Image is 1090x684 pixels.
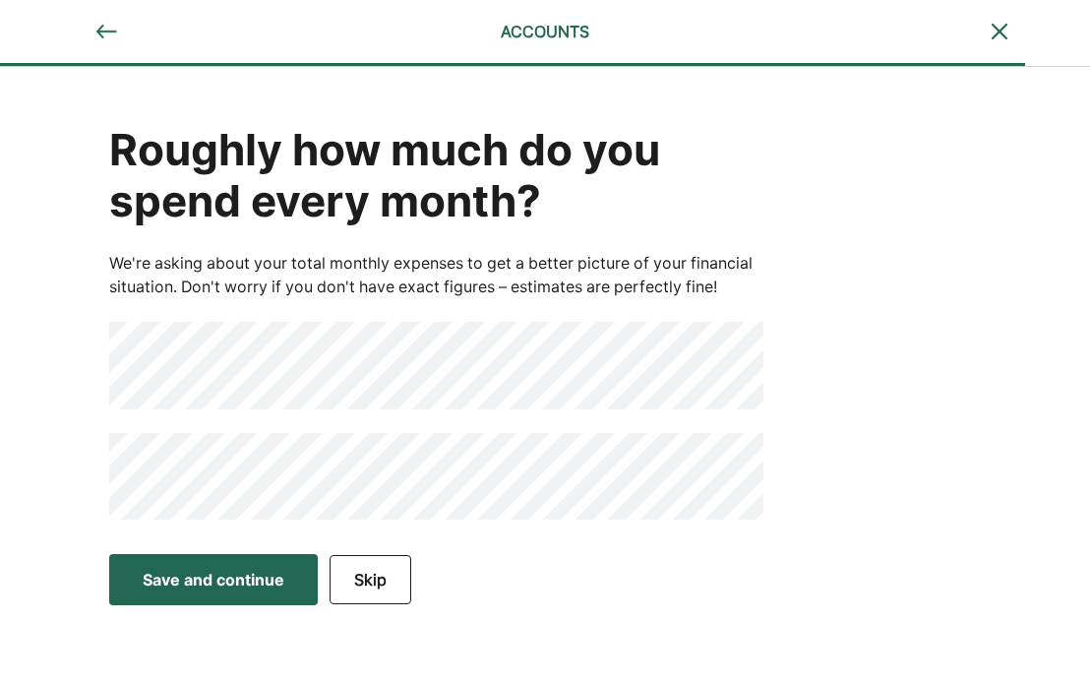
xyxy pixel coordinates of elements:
[109,124,763,228] div: Roughly how much do you spend every month?
[330,555,411,604] button: Skip
[109,251,763,298] div: We're asking about your total monthly expenses to get a better picture of your financial situatio...
[392,20,699,43] div: ACCOUNTS
[143,568,284,591] div: Save and continue
[109,554,318,605] button: Save and continue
